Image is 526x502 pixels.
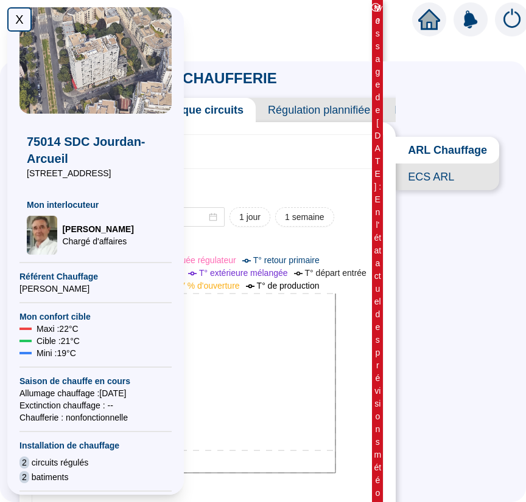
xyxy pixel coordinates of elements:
[253,255,320,265] span: T° retour primaire
[19,471,29,483] span: 2
[19,399,172,411] span: Exctinction chauffage : --
[454,2,488,36] img: alerts
[27,167,164,179] span: [STREET_ADDRESS]
[19,270,172,283] span: Référent Chauffage
[19,411,172,424] span: Chaufferie : non fonctionnelle
[396,137,499,163] span: ARL Chauffage
[230,207,270,227] button: 1 jour
[257,281,320,291] span: T° de production
[275,207,334,227] button: 1 semaine
[375,4,382,26] i: 1 / 3
[285,211,324,224] span: 1 semaine
[32,471,69,483] span: batiments
[169,281,239,291] span: V3V % d'ouverture
[147,255,236,265] span: T° appliquée régulateur
[32,456,88,469] span: circuits régulés
[37,323,79,335] span: Maxi : 22 °C
[27,133,164,167] span: 75014 SDC Jourdan-Arcueil
[396,163,499,190] span: ECS ARL
[37,335,80,347] span: Cible : 21 °C
[135,98,256,122] span: Historique circuits
[27,216,57,255] img: Chargé d'affaires
[305,268,366,278] span: T° départ entrée
[37,347,76,359] span: Mini : 19 °C
[19,311,172,323] span: Mon confort cible
[62,223,133,235] span: [PERSON_NAME]
[27,199,164,211] span: Mon interlocuteur
[19,283,172,295] span: [PERSON_NAME]
[19,456,29,469] span: 2
[418,9,440,30] span: home
[199,268,288,278] span: T° extérieure mélangée
[256,98,382,122] span: Régulation plannifiée
[19,439,172,452] span: Installation de chauffage
[62,235,133,247] span: Chargé d'affaires
[19,375,172,387] span: Saison de chauffe en cours
[47,145,368,159] div: Mesures circuit & météo
[239,211,261,224] span: 1 jour
[19,387,172,399] span: Allumage chauffage : [DATE]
